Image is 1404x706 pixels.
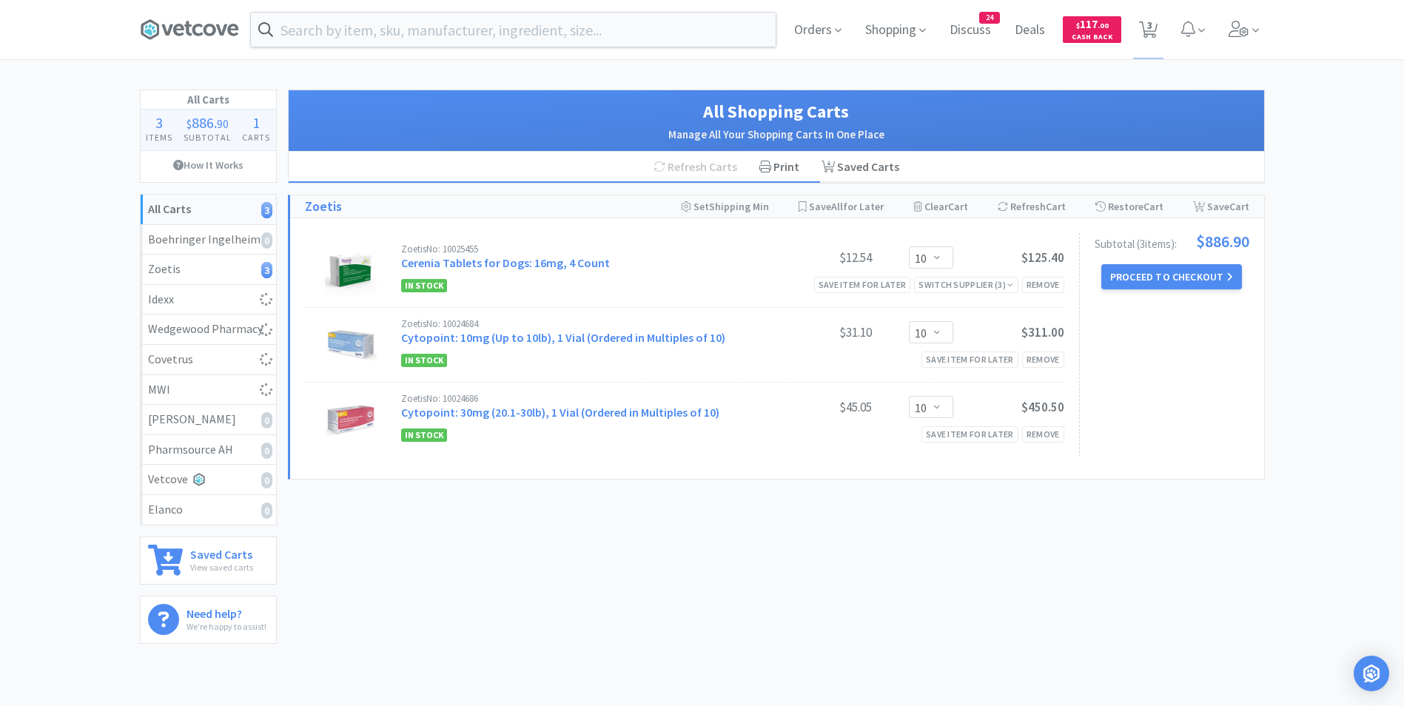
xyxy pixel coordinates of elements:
[401,279,447,292] span: In Stock
[187,116,192,131] span: $
[1063,10,1121,50] a: $117.00Cash Back
[141,130,178,144] h4: Items
[148,470,269,489] div: Vetcove
[141,225,276,255] a: Boehringer Ingelheim0
[148,230,269,249] div: Boehringer Ingelheim
[192,113,214,132] span: 886
[693,200,709,213] span: Set
[401,330,725,345] a: Cytopoint: 10mg (Up to 10lb), 1 Vial (Ordered in Multiples of 10)
[261,412,272,428] i: 0
[642,152,748,183] div: Refresh Carts
[148,410,269,429] div: [PERSON_NAME]
[1021,324,1064,340] span: $311.00
[155,113,163,132] span: 3
[148,290,269,309] div: Idexx
[980,13,999,23] span: 24
[761,323,872,341] div: $31.10
[681,195,769,218] div: Shipping Min
[141,495,276,525] a: Elanco0
[261,202,272,218] i: 3
[948,200,968,213] span: Cart
[141,285,276,315] a: Idexx
[148,500,269,520] div: Elanco
[921,352,1018,367] div: Save item for later
[190,560,253,574] p: View saved carts
[401,354,447,367] span: In Stock
[401,319,761,329] div: Zoetis No: 10024684
[141,255,276,285] a: Zoetis3
[141,375,276,406] a: MWI
[305,196,342,218] a: Zoetis
[217,116,229,131] span: 90
[1196,233,1249,249] span: $886.90
[261,502,272,519] i: 0
[913,195,968,218] div: Clear
[325,319,377,371] img: 79467d3129c14af587c8eb86c0883fd0_534320.jpeg
[809,200,884,213] span: Save for Later
[148,440,269,460] div: Pharmsource AH
[178,115,237,130] div: .
[1046,200,1066,213] span: Cart
[761,398,872,416] div: $45.05
[1229,200,1249,213] span: Cart
[141,345,276,375] a: Covetrus
[1076,21,1080,30] span: $
[1193,195,1249,218] div: Save
[303,98,1249,126] h1: All Shopping Carts
[141,151,276,179] a: How It Works
[401,244,761,254] div: Zoetis No: 10025455
[141,90,276,110] h1: All Carts
[187,619,266,633] p: We're happy to assist!
[261,262,272,278] i: 3
[1022,277,1064,292] div: Remove
[918,278,1013,292] div: Switch Supplier ( 3 )
[831,200,843,213] span: All
[1009,24,1051,37] a: Deals
[1133,25,1163,38] a: 3
[1095,233,1249,249] div: Subtotal ( 3 item s ):
[1022,426,1064,442] div: Remove
[401,405,719,420] a: Cytopoint: 30mg (20.1-30lb), 1 Vial (Ordered in Multiples of 10)
[141,315,276,345] a: Wedgewood Pharmacy
[148,201,191,216] strong: All Carts
[814,277,911,292] div: Save item for later
[1101,264,1242,289] button: Proceed to Checkout
[1022,352,1064,367] div: Remove
[261,232,272,249] i: 0
[303,126,1249,144] h2: Manage All Your Shopping Carts In One Place
[1143,200,1163,213] span: Cart
[1072,33,1112,43] span: Cash Back
[1354,656,1389,691] div: Open Intercom Messenger
[141,435,276,465] a: Pharmsource AH0
[401,394,761,403] div: Zoetis No: 10024686
[761,249,872,266] div: $12.54
[944,24,997,37] a: Discuss24
[325,394,377,446] img: c75d754290ff494087b9ddf993b7bf2c_527056.jpeg
[148,260,269,279] div: Zoetis
[1095,195,1163,218] div: Restore
[810,152,910,183] a: Saved Carts
[140,537,277,585] a: Saved CartsView saved carts
[921,426,1018,442] div: Save item for later
[141,195,276,225] a: All Carts3
[748,152,810,183] div: Print
[1076,17,1109,31] span: 117
[261,472,272,488] i: 0
[190,545,253,560] h6: Saved Carts
[237,130,276,144] h4: Carts
[401,255,610,270] a: Cerenia Tablets for Dogs: 16mg, 4 Count
[148,350,269,369] div: Covetrus
[148,380,269,400] div: MWI
[1098,21,1109,30] span: . 00
[261,443,272,459] i: 0
[325,244,377,296] img: dcf70baeaa4b48babbc66fef1648585f_544526.jpeg
[178,130,237,144] h4: Subtotal
[252,113,260,132] span: 1
[401,428,447,442] span: In Stock
[141,465,276,495] a: Vetcove0
[148,320,269,339] div: Wedgewood Pharmacy
[1021,399,1064,415] span: $450.50
[141,405,276,435] a: [PERSON_NAME]0
[1021,249,1064,266] span: $125.40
